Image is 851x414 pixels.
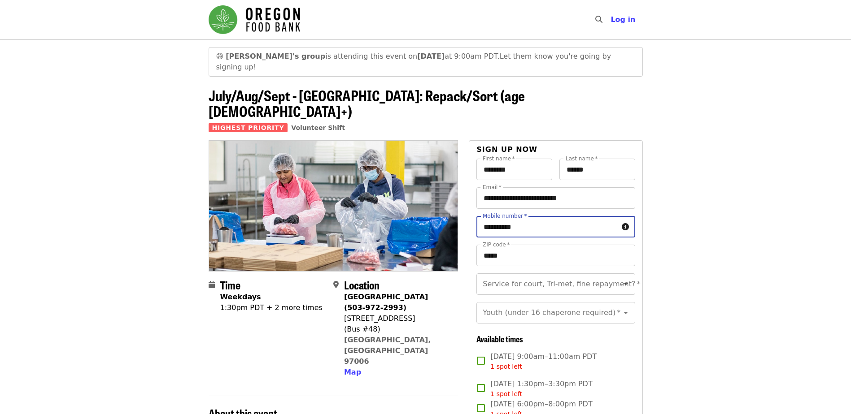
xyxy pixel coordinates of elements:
span: Log in [611,15,635,24]
label: First name [483,156,515,161]
span: is attending this event on at 9:00am PDT. [226,52,499,60]
input: First name [476,159,552,180]
button: Open [620,278,632,290]
button: Log in [603,11,642,29]
a: [GEOGRAPHIC_DATA], [GEOGRAPHIC_DATA] 97006 [344,336,431,366]
img: July/Aug/Sept - Beaverton: Repack/Sort (age 10+) organized by Oregon Food Bank [209,141,458,271]
span: 1 spot left [490,390,522,397]
span: Sign up now [476,145,537,154]
span: Highest Priority [209,123,288,132]
span: 1 spot left [490,363,522,370]
span: grinning face emoji [216,52,224,60]
span: [DATE] 9:00am–11:00am PDT [490,351,597,371]
a: Volunteer Shift [291,124,345,131]
input: ZIP code [476,245,635,266]
span: Available times [476,333,523,345]
span: [DATE] 1:30pm–3:30pm PDT [490,379,592,399]
i: search icon [595,15,602,24]
div: (Bus #48) [344,324,451,335]
button: Open [620,306,632,319]
strong: Weekdays [220,293,261,301]
strong: [GEOGRAPHIC_DATA] (503-972-2993) [344,293,428,312]
strong: [DATE] [417,52,445,60]
button: Map [344,367,361,378]
label: Email [483,185,502,190]
label: ZIP code [483,242,510,247]
i: calendar icon [209,280,215,289]
input: Last name [559,159,635,180]
div: [STREET_ADDRESS] [344,313,451,324]
span: July/Aug/Sept - [GEOGRAPHIC_DATA]: Repack/Sort (age [DEMOGRAPHIC_DATA]+) [209,85,525,121]
span: Location [344,277,380,293]
div: 1:30pm PDT + 2 more times [220,302,323,313]
input: Search [608,9,615,30]
span: Map [344,368,361,376]
label: Mobile number [483,213,527,219]
label: Last name [566,156,598,161]
span: Time [220,277,240,293]
img: Oregon Food Bank - Home [209,5,300,34]
input: Mobile number [476,216,618,237]
i: map-marker-alt icon [333,280,339,289]
i: circle-info icon [622,223,629,231]
strong: [PERSON_NAME]'s group [226,52,325,60]
input: Email [476,187,635,209]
